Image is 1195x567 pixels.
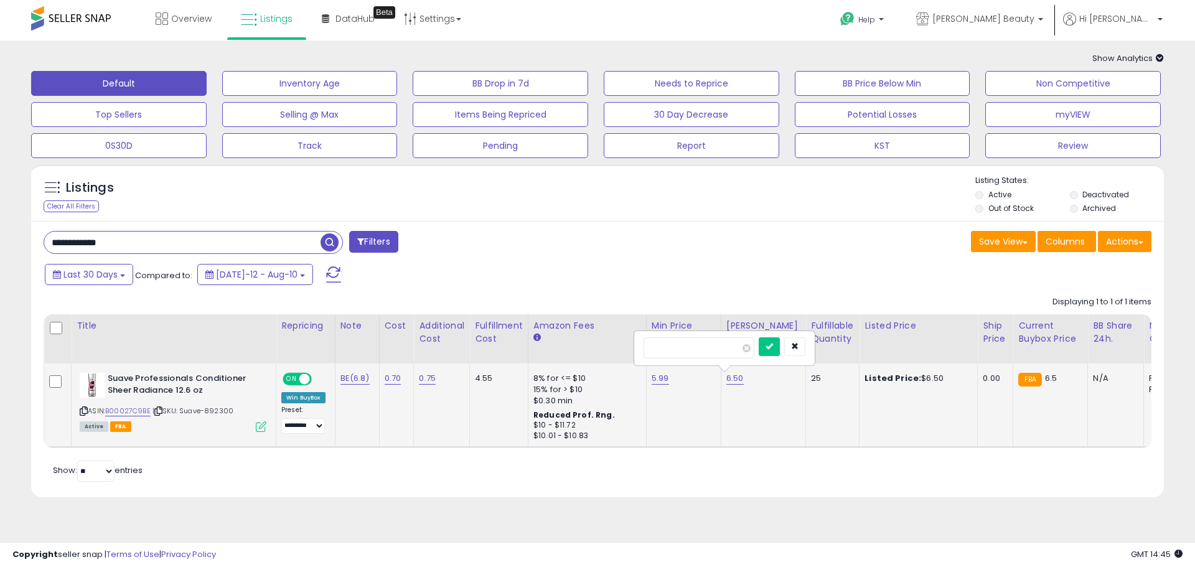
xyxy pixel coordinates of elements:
[413,71,588,96] button: BB Drop in 7d
[1038,231,1096,252] button: Columns
[171,12,212,25] span: Overview
[216,268,298,281] span: [DATE]-12 - Aug-10
[726,319,800,332] div: [PERSON_NAME]
[533,410,615,420] b: Reduced Prof. Rng.
[1093,373,1134,384] div: N/A
[983,319,1008,345] div: Ship Price
[985,71,1161,96] button: Non Competitive
[110,421,131,432] span: FBA
[1079,12,1154,25] span: Hi [PERSON_NAME]
[45,264,133,285] button: Last 30 Days
[533,319,641,332] div: Amazon Fees
[1092,52,1164,64] span: Show Analytics
[1018,373,1041,387] small: FBA
[284,374,299,385] span: ON
[652,319,716,332] div: Min Price
[840,11,855,27] i: Get Help
[385,319,409,332] div: Cost
[12,549,216,561] div: seller snap | |
[533,420,637,431] div: $10 - $11.72
[281,392,326,403] div: Win BuyBox
[105,406,151,416] a: B00027C9BE
[971,231,1036,252] button: Save View
[349,231,398,253] button: Filters
[335,12,375,25] span: DataHub
[31,133,207,158] button: 0S30D
[413,133,588,158] button: Pending
[385,372,401,385] a: 0.70
[31,102,207,127] button: Top Sellers
[811,319,854,345] div: Fulfillable Quantity
[475,319,523,345] div: Fulfillment Cost
[858,14,875,25] span: Help
[222,102,398,127] button: Selling @ Max
[44,200,99,212] div: Clear All Filters
[604,133,779,158] button: Report
[533,431,637,441] div: $10.01 - $10.83
[865,372,921,384] b: Listed Price:
[281,319,330,332] div: Repricing
[1046,235,1085,248] span: Columns
[108,373,259,399] b: Suave Professionals Conditioner Sheer Radiance 12.6 oz
[222,133,398,158] button: Track
[865,319,972,332] div: Listed Price
[1149,319,1194,345] div: Num of Comp.
[80,373,266,431] div: ASIN:
[830,2,896,40] a: Help
[80,421,108,432] span: All listings currently available for purchase on Amazon
[135,269,192,281] span: Compared to:
[726,372,744,385] a: 6.50
[533,395,637,406] div: $0.30 min
[413,102,588,127] button: Items Being Repriced
[152,406,233,416] span: | SKU: Suave-892300
[31,71,207,96] button: Default
[988,189,1011,200] label: Active
[985,102,1161,127] button: myVIEW
[1093,319,1138,345] div: BB Share 24h.
[533,384,637,395] div: 15% for > $10
[975,175,1163,187] p: Listing States:
[652,372,669,385] a: 5.99
[419,319,464,345] div: Additional Cost
[604,102,779,127] button: 30 Day Decrease
[222,71,398,96] button: Inventory Age
[63,268,118,281] span: Last 30 Days
[260,12,293,25] span: Listings
[419,372,436,385] a: 0.75
[795,133,970,158] button: KST
[1149,373,1190,384] div: FBA: 1
[197,264,313,285] button: [DATE]-12 - Aug-10
[1131,548,1183,560] span: 2025-09-12 14:45 GMT
[161,548,216,560] a: Privacy Policy
[1018,319,1082,345] div: Current Buybox Price
[373,6,395,19] div: Tooltip anchor
[865,373,968,384] div: $6.50
[533,373,637,384] div: 8% for <= $10
[310,374,330,385] span: OFF
[983,373,1003,384] div: 0.00
[340,372,370,385] a: BE(6.8)
[281,406,326,434] div: Preset:
[533,332,541,344] small: Amazon Fees.
[1098,231,1151,252] button: Actions
[1045,372,1057,384] span: 6.5
[1063,12,1163,40] a: Hi [PERSON_NAME]
[932,12,1034,25] span: [PERSON_NAME] Beauty
[1082,203,1116,213] label: Archived
[77,319,271,332] div: Title
[1149,384,1190,395] div: FBM: 3
[795,102,970,127] button: Potential Losses
[1052,296,1151,308] div: Displaying 1 to 1 of 1 items
[1082,189,1129,200] label: Deactivated
[475,373,518,384] div: 4.55
[340,319,374,332] div: Note
[12,548,58,560] strong: Copyright
[66,179,114,197] h5: Listings
[53,464,143,476] span: Show: entries
[811,373,850,384] div: 25
[80,373,105,398] img: 41xXotqhYAL._SL40_.jpg
[106,548,159,560] a: Terms of Use
[988,203,1034,213] label: Out of Stock
[604,71,779,96] button: Needs to Reprice
[795,71,970,96] button: BB Price Below Min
